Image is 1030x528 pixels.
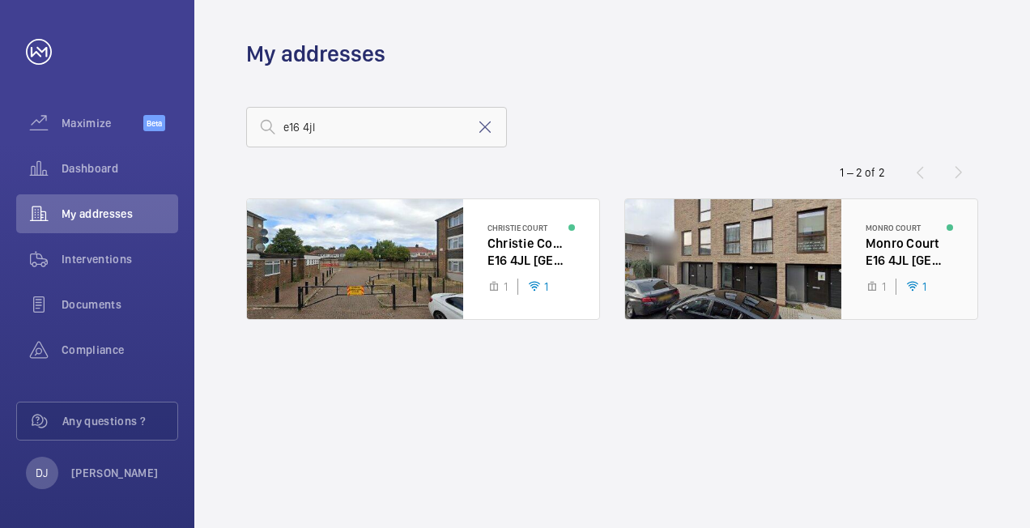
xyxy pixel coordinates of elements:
p: DJ [36,465,48,481]
h1: My addresses [246,39,385,69]
span: Any questions ? [62,413,177,429]
p: [PERSON_NAME] [71,465,159,481]
input: Search by address [246,107,507,147]
span: Documents [62,296,178,313]
span: Compliance [62,342,178,358]
span: Beta [143,115,165,131]
span: Maximize [62,115,143,131]
div: 1 – 2 of 2 [840,164,885,181]
span: My addresses [62,206,178,222]
span: Dashboard [62,160,178,177]
span: Interventions [62,251,178,267]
